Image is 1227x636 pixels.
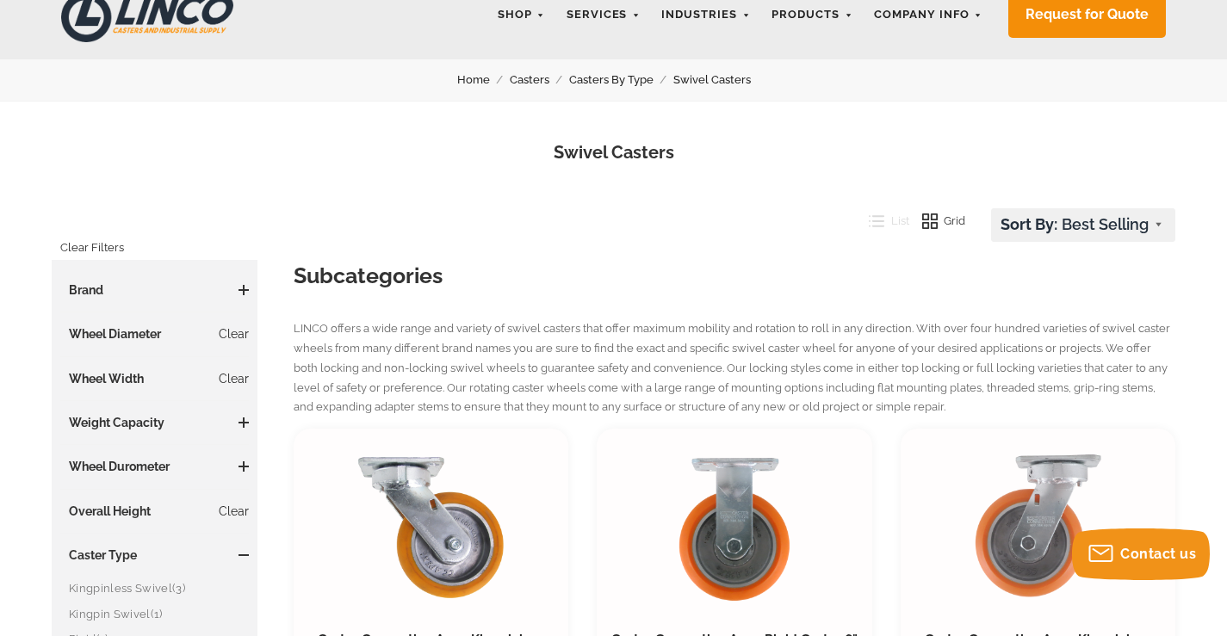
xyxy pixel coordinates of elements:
p: LINCO offers a wide range and variety of swivel casters that offer maximum mobility and rotation ... [294,319,1175,417]
span: (3) [172,582,185,595]
a: Clear [219,325,249,343]
a: Home [457,71,510,90]
h3: Caster Type [60,546,249,564]
a: Kingpinless Swivel(3) [69,579,249,598]
a: Swivel Casters [673,71,771,90]
h3: Brand [60,281,249,299]
h3: Subcategories [294,260,1175,291]
button: Contact us [1072,528,1210,580]
a: Clear Filters [60,234,124,262]
h3: Wheel Durometer [60,458,249,475]
a: Casters By Type [569,71,673,90]
button: List [856,208,909,234]
h3: Weight Capacity [60,414,249,431]
h3: Wheel Diameter [60,325,249,343]
h1: Swivel Casters [26,140,1201,165]
a: Kingpin Swivel(1) [69,605,249,624]
a: Clear [219,370,249,387]
span: (1) [151,608,163,621]
button: Grid [909,208,966,234]
h3: Wheel Width [60,370,249,387]
a: Clear [219,503,249,520]
a: Casters [510,71,569,90]
span: Contact us [1120,546,1196,562]
h3: Overall Height [60,503,249,520]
